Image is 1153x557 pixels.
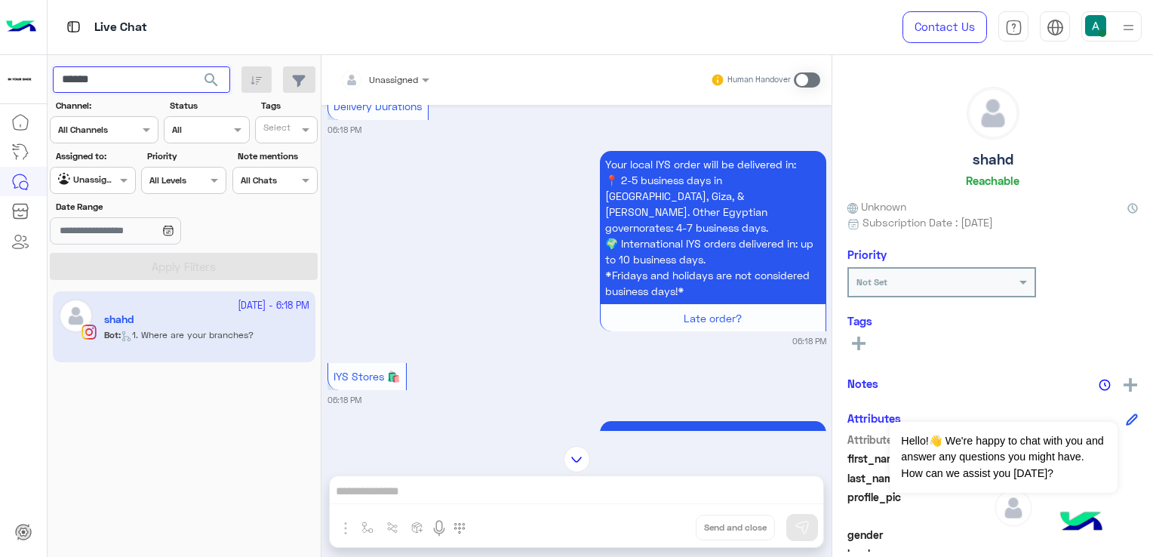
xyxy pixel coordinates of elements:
h6: Attributes [847,411,901,425]
img: defaultAdmin.png [995,489,1032,527]
small: 06:18 PM [327,394,361,406]
button: Send and close [696,515,775,540]
a: Contact Us [902,11,987,43]
p: Live Chat [94,17,147,38]
h5: shahd [973,151,1013,168]
img: Logo [6,11,36,43]
img: notes [1099,379,1111,391]
span: profile_pic [847,489,992,524]
img: hulul-logo.png [1055,497,1108,549]
span: search [202,71,220,89]
h6: Notes [847,377,878,390]
span: null [995,527,1139,543]
h6: Priority [847,248,887,261]
img: add [1124,378,1137,392]
img: 923305001092802 [6,66,33,93]
button: Apply Filters [50,253,318,280]
img: tab [64,17,83,36]
label: Status [170,99,248,112]
button: search [193,66,230,99]
span: Attribute Name [847,432,992,448]
label: Date Range [56,200,225,214]
label: Priority [147,149,225,163]
img: defaultAdmin.png [967,88,1019,139]
img: userImage [1085,15,1106,36]
p: 20/9/2025, 6:18 PM [600,151,826,304]
span: Late order? [684,312,742,325]
b: Not Set [856,276,887,288]
span: Unknown [847,198,906,214]
small: 06:18 PM [327,124,361,136]
label: Channel: [56,99,157,112]
span: last_name [847,470,992,486]
span: Delivery Durations [334,100,422,112]
span: gender [847,527,992,543]
label: Assigned to: [56,149,134,163]
small: 06:18 PM [792,335,826,347]
label: Note mentions [238,149,315,163]
label: Tags [261,99,316,112]
span: Hello!👋 We're happy to chat with you and answer any questions you might have. How can we assist y... [890,422,1117,493]
h6: Tags [847,314,1138,328]
div: Select [261,121,291,138]
span: Find us at multiple locations across [GEOGRAPHIC_DATA]! Click the link for our branches' addresse... [605,428,818,520]
img: tab [1005,19,1022,36]
span: Subscription Date : [DATE] [862,214,993,230]
small: Human Handover [727,74,791,86]
a: tab [998,11,1028,43]
span: IYS Stores 🛍️ [334,370,400,383]
img: tab [1047,19,1064,36]
span: first_name [847,451,992,466]
span: Unassigned [369,74,418,85]
img: scroll [564,446,590,472]
h6: Reachable [966,174,1019,187]
p: 20/9/2025, 6:18 PM [600,421,826,527]
img: profile [1119,18,1138,37]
